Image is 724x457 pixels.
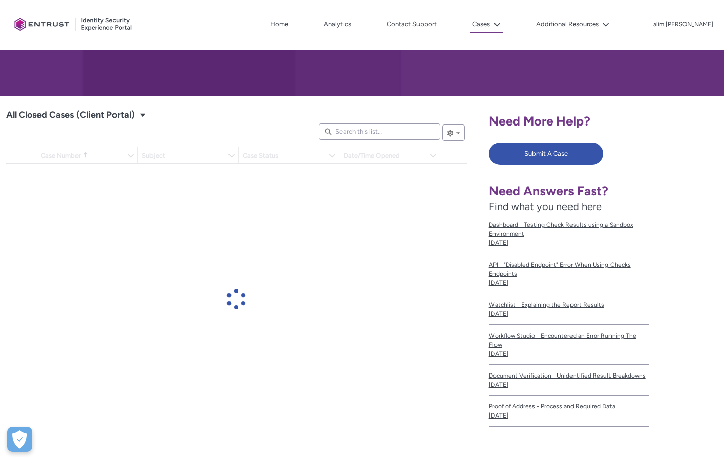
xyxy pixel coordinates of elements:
button: Submit A Case [489,143,603,165]
input: Search this list... [319,123,440,140]
a: Analytics, opens in new tab [321,17,354,32]
div: Cookie Preferences [7,427,32,452]
span: Document Verification - Unidentified Result Breakdowns [489,371,650,380]
a: Document Verification - Unidentified Result Breakdowns[DATE] [489,365,650,396]
span: Need More Help? [489,113,590,129]
span: All Closed Cases (Client Portal) [6,107,135,123]
span: Workflow Studio - Encountered an Error Running The Flow [489,331,650,349]
lightning-formatted-date-time: [DATE] [489,239,508,246]
h1: Need Answers Fast? [489,183,650,199]
button: Open Preferences [7,427,32,452]
span: Proof of Address - Process and Required Data [489,402,650,411]
a: Dashboard - Testing Check Results using a Sandbox Environment[DATE] [489,214,650,254]
lightning-formatted-date-time: [DATE] [489,310,508,317]
span: Find what you need here [489,200,602,213]
button: Select a List View: Cases [137,109,149,121]
span: Watchlist - Explaining the Report Results [489,300,650,309]
lightning-formatted-date-time: [DATE] [489,381,508,388]
button: User Profile alim.ahmad [653,19,714,29]
a: Watchlist - Explaining the Report Results[DATE] [489,294,650,325]
button: List View Controls [442,124,465,141]
button: Additional Resources [534,17,612,32]
span: Dashboard - Testing Check Results using a Sandbox Environment [489,220,650,238]
lightning-formatted-date-time: [DATE] [489,412,508,419]
a: Workflow Studio - Encountered an Error Running The Flow[DATE] [489,325,650,365]
iframe: Qualified Messenger [714,447,724,457]
a: API - "Disabled Endpoint" Error When Using Checks Endpoints[DATE] [489,254,650,294]
a: Contact Support [384,17,439,32]
a: Proof of Address - Process and Required Data[DATE] [489,396,650,427]
a: Home [268,17,291,32]
span: API - "Disabled Endpoint" Error When Using Checks Endpoints [489,260,650,278]
button: Cases [470,17,503,33]
lightning-formatted-date-time: [DATE] [489,279,508,286]
lightning-formatted-date-time: [DATE] [489,350,508,357]
p: alim.[PERSON_NAME] [653,21,713,28]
